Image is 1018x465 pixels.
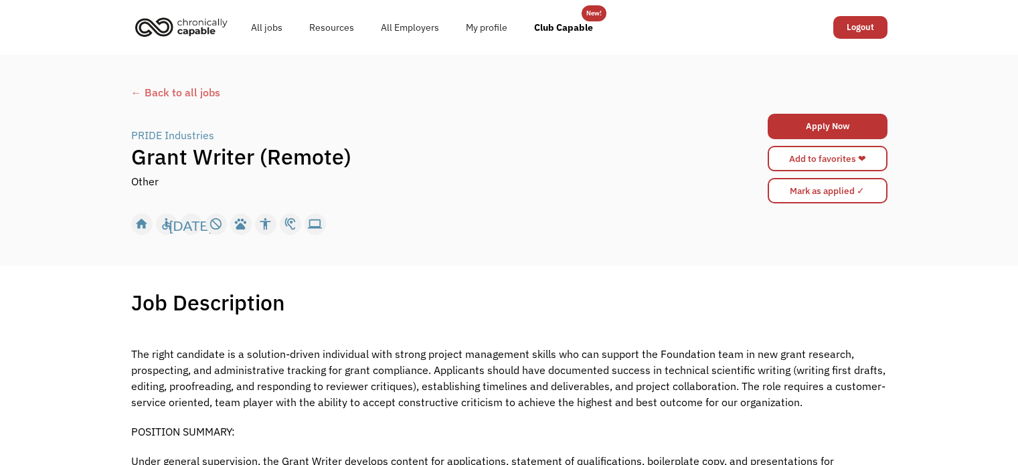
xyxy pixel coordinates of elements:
[131,289,285,316] h1: Job Description
[131,330,887,410] p: The right candidate is a solution-driven individual with strong project management skills who can...
[131,424,887,440] p: POSITION SUMMARY:
[367,6,452,49] a: All Employers
[169,214,213,234] div: [DATE]
[131,12,238,41] a: home
[768,175,887,207] form: Mark as applied form
[452,6,521,49] a: My profile
[131,143,699,170] h1: Grant Writer (Remote)
[586,5,602,21] div: New!
[296,6,367,49] a: Resources
[238,6,296,49] a: All jobs
[131,127,214,143] div: PRIDE Industries
[131,173,159,189] div: Other
[159,214,173,234] div: accessible
[131,127,218,143] a: PRIDE Industries
[258,214,272,234] div: accessibility
[209,214,223,234] div: not_interested
[283,214,297,234] div: hearing
[131,12,232,41] img: Chronically Capable logo
[308,214,322,234] div: computer
[768,178,887,203] input: Mark as applied ✓
[234,214,248,234] div: pets
[833,16,887,39] a: Logout
[768,114,887,139] a: Apply Now
[521,6,606,49] a: Club Capable
[135,214,149,234] div: home
[131,84,887,100] a: ← Back to all jobs
[768,146,887,171] a: Add to favorites ❤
